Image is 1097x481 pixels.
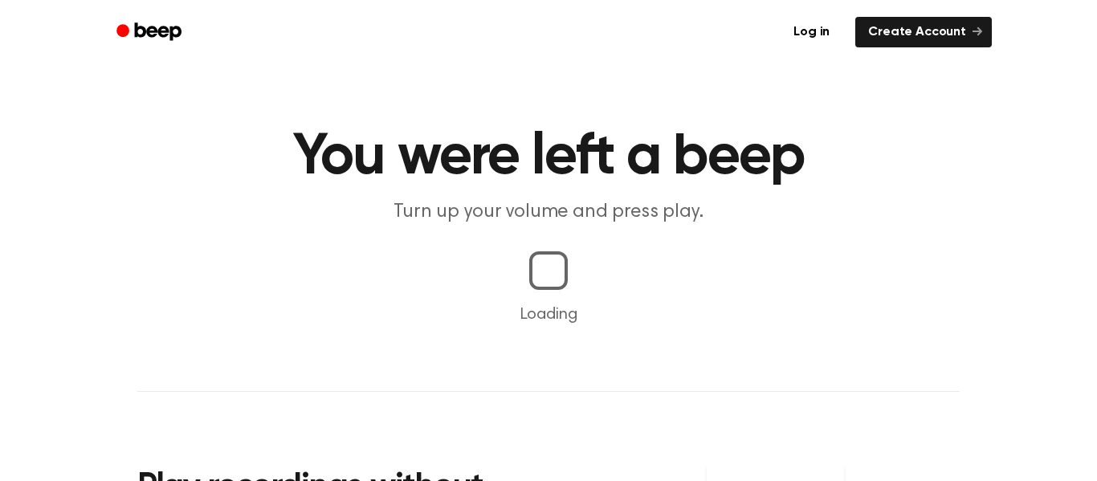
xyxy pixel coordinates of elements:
[19,303,1078,327] p: Loading
[137,128,960,186] h1: You were left a beep
[240,199,857,226] p: Turn up your volume and press play.
[105,17,196,48] a: Beep
[777,14,846,51] a: Log in
[855,17,992,47] a: Create Account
